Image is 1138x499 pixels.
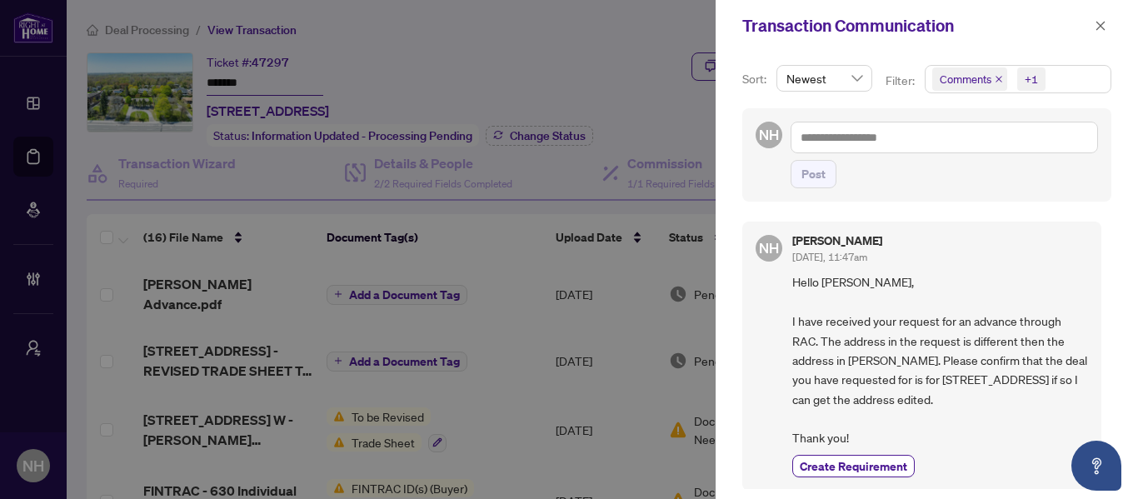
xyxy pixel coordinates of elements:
div: Transaction Communication [742,13,1090,38]
span: NH [759,237,779,259]
span: [DATE], 11:47am [792,251,867,263]
span: Newest [786,66,862,91]
button: Open asap [1071,441,1121,491]
span: close [995,75,1003,83]
span: Comments [932,67,1007,91]
span: Hello [PERSON_NAME], I have received your request for an advance through RAC. The address in the ... [792,272,1088,447]
div: +1 [1025,71,1038,87]
span: NH [759,124,779,146]
p: Filter: [886,72,917,90]
p: Sort: [742,70,770,88]
span: Create Requirement [800,457,907,475]
span: close [1095,20,1106,32]
button: Create Requirement [792,455,915,477]
span: Comments [940,71,991,87]
button: Post [791,160,836,188]
h5: [PERSON_NAME] [792,235,882,247]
